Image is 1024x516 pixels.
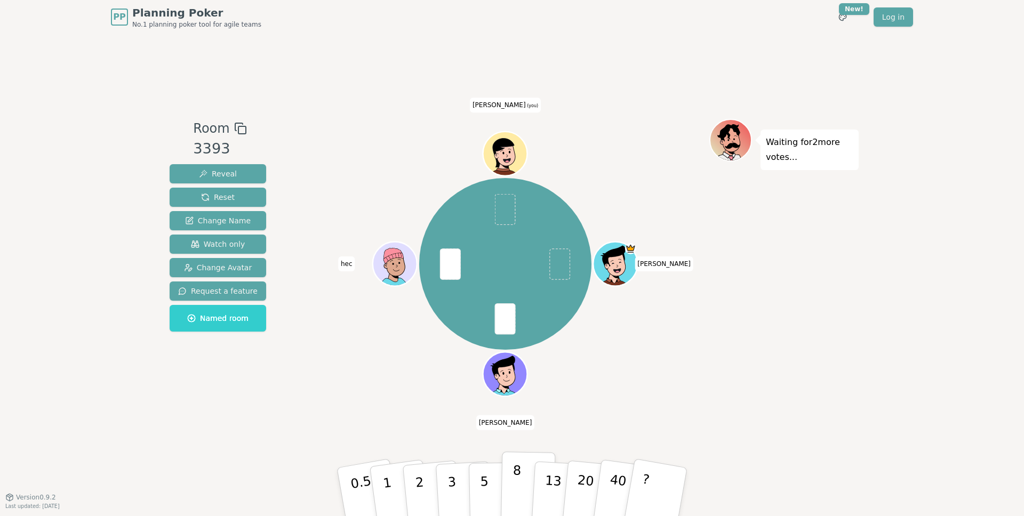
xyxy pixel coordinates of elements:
[132,5,261,20] span: Planning Poker
[526,103,539,108] span: (you)
[191,239,245,249] span: Watch only
[111,5,261,29] a: PPPlanning PokerNo.1 planning poker tool for agile teams
[170,305,266,332] button: Named room
[5,503,60,509] span: Last updated: [DATE]
[113,11,125,23] span: PP
[625,243,636,254] span: Edgar is the host
[470,98,541,112] span: Click to change your name
[170,235,266,254] button: Watch only
[201,192,235,203] span: Reset
[766,135,853,165] p: Waiting for 2 more votes...
[170,281,266,301] button: Request a feature
[170,258,266,277] button: Change Avatar
[839,3,869,15] div: New!
[170,188,266,207] button: Reset
[476,415,535,430] span: Click to change your name
[199,168,237,179] span: Reveal
[338,256,355,271] span: Click to change your name
[193,138,246,160] div: 3393
[193,119,229,138] span: Room
[132,20,261,29] span: No.1 planning poker tool for agile teams
[185,215,251,226] span: Change Name
[170,164,266,183] button: Reveal
[178,286,258,296] span: Request a feature
[184,262,252,273] span: Change Avatar
[484,133,526,174] button: Click to change your avatar
[833,7,852,27] button: New!
[187,313,249,324] span: Named room
[874,7,913,27] a: Log in
[170,211,266,230] button: Change Name
[5,493,56,502] button: Version0.9.2
[16,493,56,502] span: Version 0.9.2
[635,256,693,271] span: Click to change your name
